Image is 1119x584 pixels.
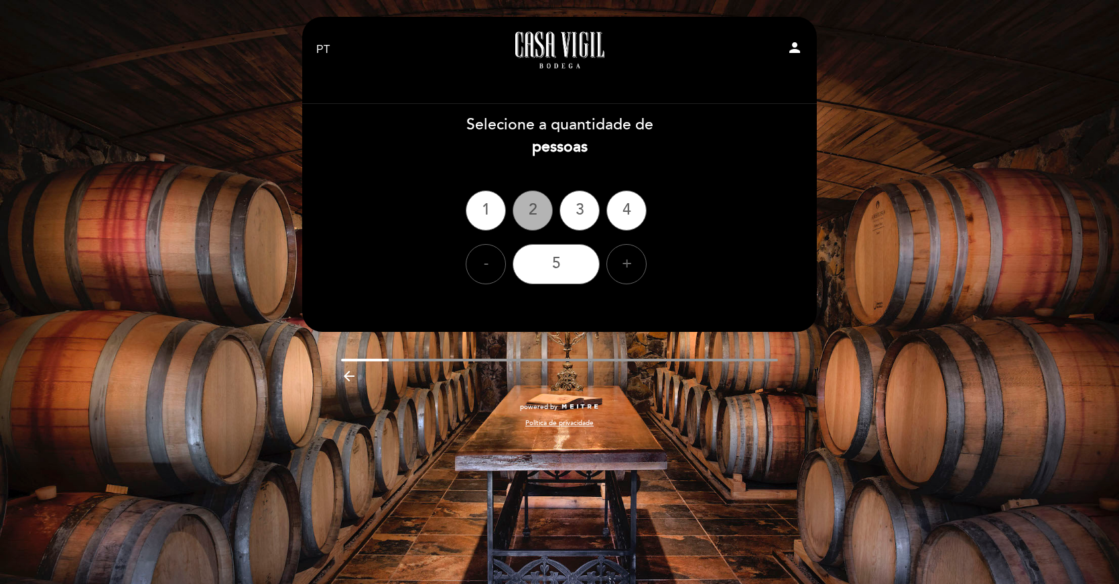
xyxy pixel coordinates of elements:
[466,244,506,284] div: -
[532,137,588,156] b: pessoas
[513,244,600,284] div: 5
[302,114,817,158] div: Selecione a quantidade de
[525,418,594,428] a: Política de privacidade
[559,190,600,231] div: 3
[520,402,557,412] span: powered by
[513,190,553,231] div: 2
[606,244,647,284] div: +
[341,368,357,384] i: arrow_backward
[520,402,599,412] a: powered by
[787,40,803,56] i: person
[466,190,506,231] div: 1
[561,404,599,410] img: MEITRE
[606,190,647,231] div: 4
[476,32,643,68] a: Casa Vigil - Restaurante
[787,40,803,60] button: person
